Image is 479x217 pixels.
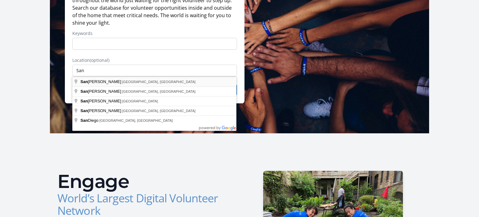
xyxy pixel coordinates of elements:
span: [GEOGRAPHIC_DATA], [GEOGRAPHIC_DATA] [122,90,196,93]
label: Keywords [72,30,237,37]
span: Diego [80,118,99,123]
span: [PERSON_NAME] [80,79,122,84]
span: San [80,108,88,113]
span: [GEOGRAPHIC_DATA] [122,99,158,103]
span: San [80,89,88,94]
h2: Engage [57,172,235,191]
span: [PERSON_NAME] [80,108,122,113]
h3: World’s Largest Digital Volunteer Network [57,192,235,217]
span: [PERSON_NAME] [80,99,122,103]
label: Location [72,57,237,63]
span: [GEOGRAPHIC_DATA], [GEOGRAPHIC_DATA] [122,80,196,84]
span: San [80,99,88,103]
span: (optional) [90,57,109,63]
span: San [80,79,88,84]
span: [GEOGRAPHIC_DATA], [GEOGRAPHIC_DATA] [99,119,173,122]
span: San [80,118,88,123]
span: [GEOGRAPHIC_DATA], [GEOGRAPHIC_DATA] [122,109,196,113]
input: Enter a location [72,65,237,76]
span: [PERSON_NAME] [80,89,122,94]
